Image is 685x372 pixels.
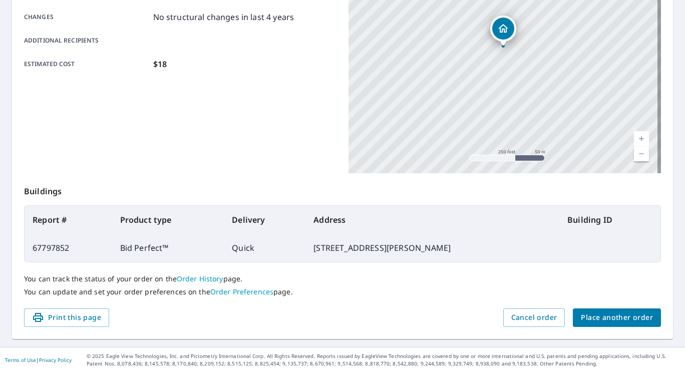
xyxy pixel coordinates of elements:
a: Current Level 17, Zoom In [634,131,649,146]
th: Delivery [224,206,305,234]
p: Estimated cost [24,58,149,70]
a: Order History [177,274,223,283]
p: Changes [24,11,149,23]
p: $18 [153,58,167,70]
button: Place another order [573,308,661,327]
th: Building ID [559,206,660,234]
p: Additional recipients [24,36,149,45]
th: Product type [112,206,224,234]
div: Dropped pin, building 1, Residential property, 16 ROBERT ALLEN DR HALIFAX NS B3M3G8 [490,16,516,47]
a: Terms of Use [5,356,36,363]
span: Place another order [581,311,653,324]
p: Buildings [24,173,661,205]
p: | [5,357,72,363]
td: 67797852 [25,234,112,262]
td: [STREET_ADDRESS][PERSON_NAME] [305,234,559,262]
p: No structural changes in last 4 years [153,11,294,23]
span: Cancel order [511,311,557,324]
td: Quick [224,234,305,262]
span: Print this page [32,311,101,324]
a: Privacy Policy [39,356,72,363]
button: Cancel order [503,308,565,327]
p: © 2025 Eagle View Technologies, Inc. and Pictometry International Corp. All Rights Reserved. Repo... [87,352,680,367]
td: Bid Perfect™ [112,234,224,262]
a: Current Level 17, Zoom Out [634,146,649,161]
th: Address [305,206,559,234]
a: Order Preferences [210,287,273,296]
p: You can track the status of your order on the page. [24,274,661,283]
p: You can update and set your order preferences on the page. [24,287,661,296]
button: Print this page [24,308,109,327]
th: Report # [25,206,112,234]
